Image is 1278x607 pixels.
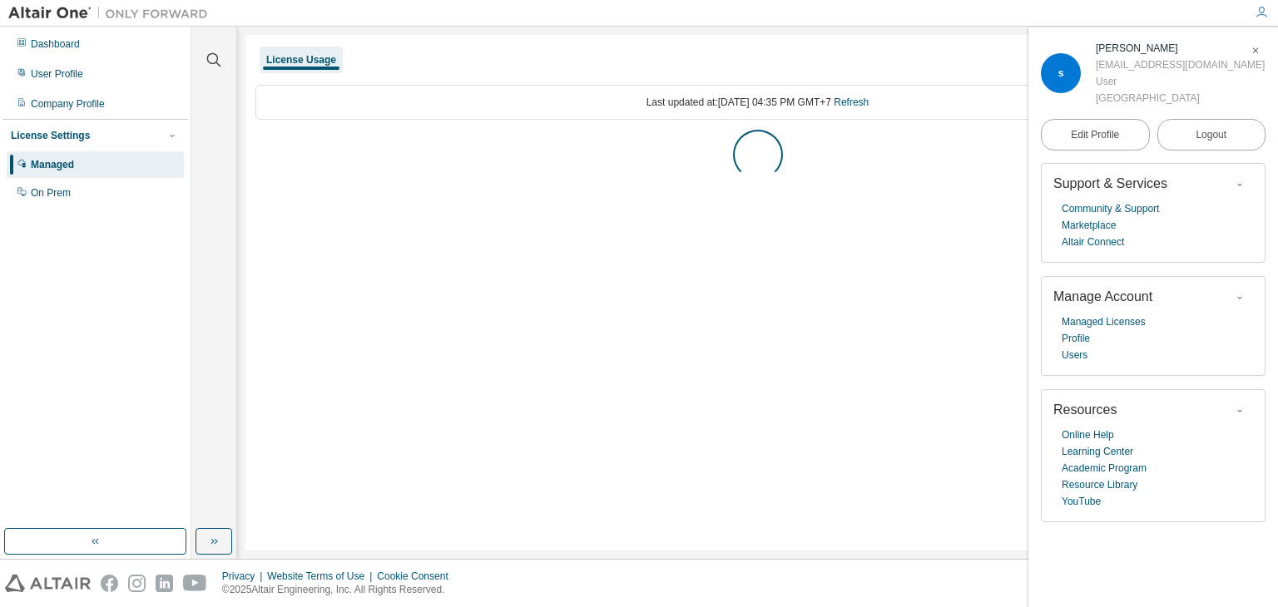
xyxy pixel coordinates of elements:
div: Managed [31,158,74,171]
a: YouTube [1062,493,1101,510]
span: Edit Profile [1071,128,1119,141]
div: Last updated at: [DATE] 04:35 PM GMT+7 [255,85,1260,120]
img: facebook.svg [101,575,118,592]
div: Dashboard [31,37,80,51]
a: Refresh [834,96,869,108]
div: [EMAIL_ADDRESS][DOMAIN_NAME] [1096,57,1265,73]
span: s [1058,67,1064,79]
button: Logout [1157,119,1266,151]
div: Website Terms of Use [267,570,377,583]
a: Academic Program [1062,460,1147,476]
a: Resource Library [1062,476,1137,493]
span: Resources [1053,402,1117,417]
div: Privacy [222,570,267,583]
span: Support & Services [1053,176,1167,190]
a: Community & Support [1062,200,1159,217]
img: youtube.svg [183,575,207,592]
div: User Profile [31,67,83,81]
img: instagram.svg [128,575,146,592]
div: License Usage [266,53,336,67]
div: sirinya phuenkun [1096,40,1265,57]
div: Company Profile [31,97,105,111]
a: Learning Center [1062,443,1133,460]
div: [GEOGRAPHIC_DATA] [1096,90,1265,106]
img: Altair One [8,5,216,22]
div: User [1096,73,1265,90]
p: © 2025 Altair Engineering, Inc. All Rights Reserved. [222,583,458,597]
a: Profile [1062,330,1090,347]
div: License Settings [11,129,90,142]
a: Marketplace [1062,217,1116,234]
img: altair_logo.svg [5,575,91,592]
span: Manage Account [1053,289,1152,303]
a: Managed Licenses [1062,313,1146,330]
a: Edit Profile [1041,119,1150,151]
div: On Prem [31,186,71,200]
div: Cookie Consent [377,570,458,583]
span: Logout [1196,126,1226,143]
a: Altair Connect [1062,234,1124,250]
img: linkedin.svg [156,575,173,592]
a: Users [1062,347,1087,363]
a: Online Help [1062,427,1114,443]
